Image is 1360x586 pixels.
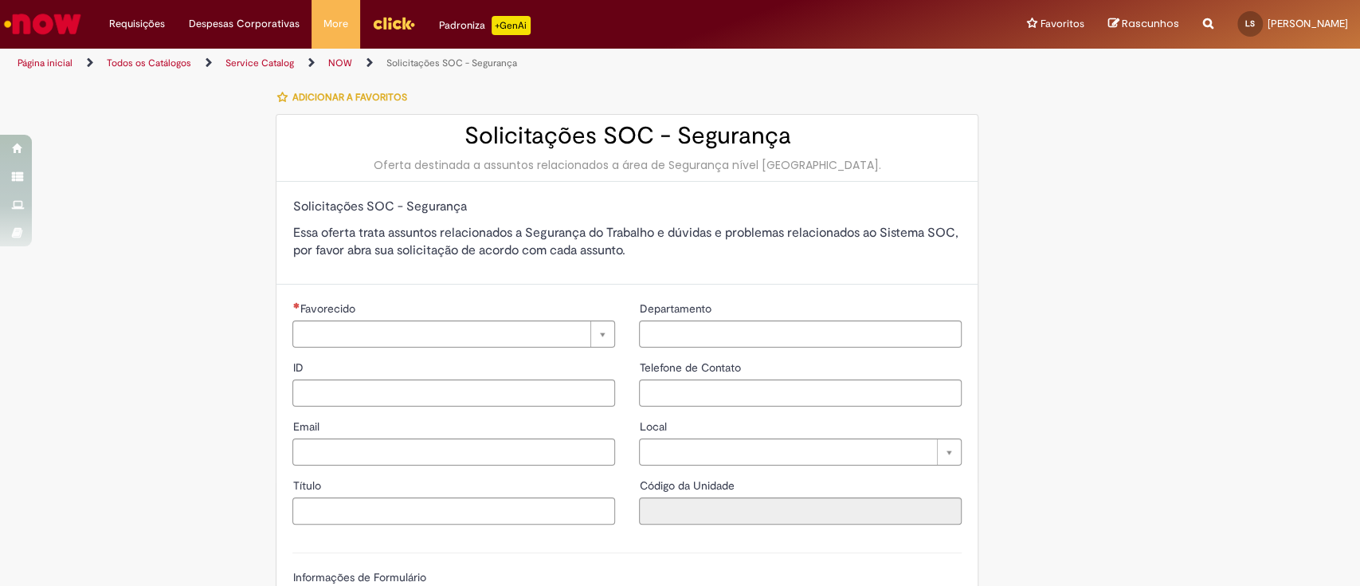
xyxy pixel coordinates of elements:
a: Página inicial [18,57,73,69]
span: Telefone de Contato [639,360,743,375]
span: Requisições [109,16,165,32]
div: Oferta destinada a assuntos relacionados a área de Segurança nível [GEOGRAPHIC_DATA]. [292,157,962,173]
span: ID [292,360,306,375]
a: Limpar campo Favorecido [292,321,615,348]
span: Necessários - Favorecido [300,301,358,316]
label: Somente leitura - Código da Unidade [639,478,737,494]
a: Todos os Catálogos [107,57,191,69]
span: Favoritos [1041,16,1084,32]
span: Somente leitura - Código da Unidade [639,478,737,493]
span: Título [292,478,323,493]
span: Despesas Corporativas [189,16,300,32]
a: Service Catalog [225,57,294,69]
a: Limpar campo Local [639,439,962,466]
a: NOW [328,57,352,69]
input: Email [292,439,615,466]
span: Email [292,419,322,434]
input: Departamento [639,321,962,348]
input: Telefone de Contato [639,380,962,407]
span: LS [1245,18,1255,29]
ul: Trilhas de página [12,49,895,78]
input: ID [292,380,615,407]
input: Código da Unidade [639,498,962,525]
img: ServiceNow [2,8,84,40]
span: Rascunhos [1122,16,1179,31]
label: Informações de Formulário [292,570,425,584]
span: Necessários [292,302,300,309]
img: click_logo_yellow_360x200.png [372,11,415,35]
a: Rascunhos [1108,17,1179,32]
p: +GenAi [492,16,531,35]
span: Solicitações SOC - Segurança [292,199,466,214]
a: Solicitações SOC - Segurança [386,57,517,69]
span: [PERSON_NAME] [1268,17,1348,30]
span: More [323,16,348,32]
button: Adicionar a Favoritos [276,81,415,114]
div: Padroniza [439,16,531,35]
span: Departamento [639,301,714,316]
span: Essa oferta trata assuntos relacionados a Segurança do Trabalho e dúvidas e problemas relacionado... [292,225,958,259]
span: Adicionar a Favoritos [292,91,406,104]
h2: Solicitações SOC - Segurança [292,123,962,149]
span: Local [639,419,669,434]
input: Título [292,498,615,525]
